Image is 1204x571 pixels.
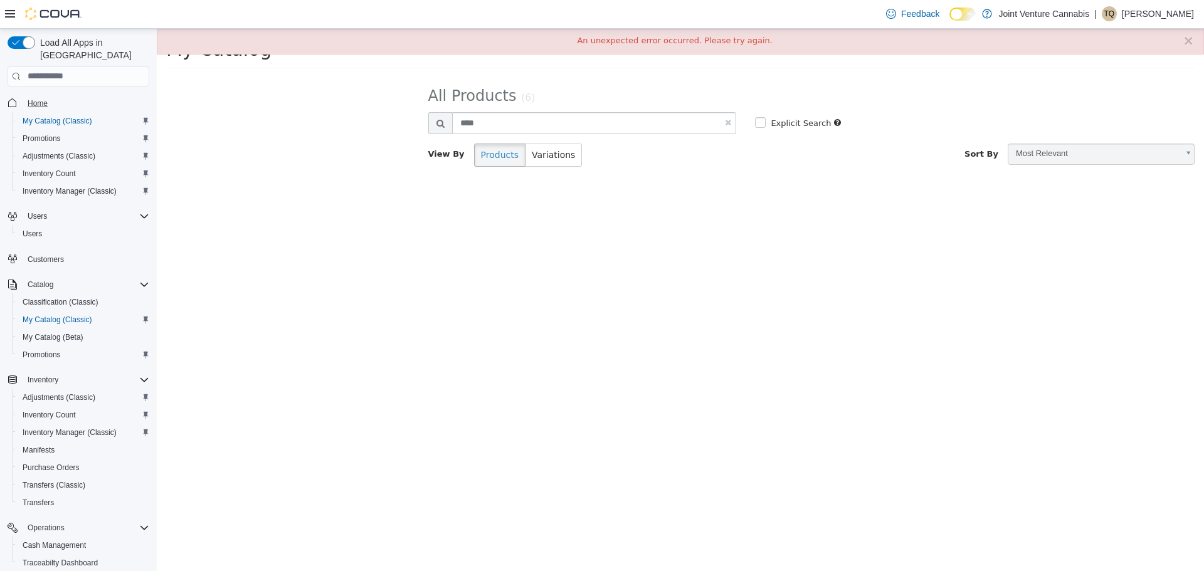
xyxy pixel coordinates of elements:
[18,184,149,199] span: Inventory Manager (Classic)
[18,460,85,475] a: Purchase Orders
[18,295,149,310] span: Classification (Classic)
[1026,6,1037,19] button: ×
[317,115,369,138] button: Products
[18,131,149,146] span: Promotions
[13,311,154,328] button: My Catalog (Classic)
[368,115,425,138] button: Variations
[364,63,378,75] small: (6)
[18,390,100,405] a: Adjustments (Classic)
[18,425,149,440] span: Inventory Manager (Classic)
[852,115,1021,135] span: Most Relevant
[18,226,149,241] span: Users
[13,225,154,243] button: Users
[13,112,154,130] button: My Catalog (Classic)
[13,424,154,441] button: Inventory Manager (Classic)
[18,347,66,362] a: Promotions
[18,390,149,405] span: Adjustments (Classic)
[23,116,92,126] span: My Catalog (Classic)
[18,312,97,327] a: My Catalog (Classic)
[13,494,154,511] button: Transfers
[13,165,154,182] button: Inventory Count
[18,330,88,345] a: My Catalog (Beta)
[23,209,52,224] button: Users
[23,372,63,387] button: Inventory
[13,406,154,424] button: Inventory Count
[18,149,149,164] span: Adjustments (Classic)
[23,392,95,402] span: Adjustments (Classic)
[18,538,91,553] a: Cash Management
[18,478,90,493] a: Transfers (Classic)
[23,252,69,267] a: Customers
[1122,6,1194,21] p: [PERSON_NAME]
[23,277,58,292] button: Catalog
[18,407,149,422] span: Inventory Count
[23,372,149,387] span: Inventory
[3,519,154,537] button: Operations
[13,441,154,459] button: Manifests
[23,169,76,179] span: Inventory Count
[1094,6,1097,21] p: |
[18,443,149,458] span: Manifests
[3,371,154,389] button: Inventory
[23,315,92,325] span: My Catalog (Classic)
[23,332,83,342] span: My Catalog (Beta)
[18,478,149,493] span: Transfers (Classic)
[18,347,149,362] span: Promotions
[272,58,360,76] span: All Products
[18,113,149,128] span: My Catalog (Classic)
[23,463,80,473] span: Purchase Orders
[28,98,48,108] span: Home
[272,120,308,130] span: View By
[28,523,65,533] span: Operations
[23,480,85,490] span: Transfers (Classic)
[23,209,149,224] span: Users
[23,151,95,161] span: Adjustments (Classic)
[23,96,53,111] a: Home
[18,113,97,128] a: My Catalog (Classic)
[28,375,58,385] span: Inventory
[23,277,149,292] span: Catalog
[23,520,70,535] button: Operations
[998,6,1089,21] p: Joint Venture Cannabis
[18,149,100,164] a: Adjustments (Classic)
[18,166,81,181] a: Inventory Count
[13,147,154,165] button: Adjustments (Classic)
[23,540,86,550] span: Cash Management
[18,443,60,458] a: Manifests
[35,36,149,61] span: Load All Apps in [GEOGRAPHIC_DATA]
[18,495,59,510] a: Transfers
[881,1,944,26] a: Feedback
[611,88,674,101] label: Explicit Search
[18,295,103,310] a: Classification (Classic)
[18,131,66,146] a: Promotions
[18,166,149,181] span: Inventory Count
[25,8,82,20] img: Cova
[23,251,149,267] span: Customers
[18,184,122,199] a: Inventory Manager (Classic)
[23,520,149,535] span: Operations
[18,555,149,570] span: Traceabilty Dashboard
[23,445,55,455] span: Manifests
[1104,6,1115,21] span: TQ
[13,389,154,406] button: Adjustments (Classic)
[23,410,76,420] span: Inventory Count
[901,8,939,20] span: Feedback
[3,207,154,225] button: Users
[13,459,154,476] button: Purchase Orders
[23,427,117,437] span: Inventory Manager (Classic)
[18,226,47,241] a: Users
[13,130,154,147] button: Promotions
[13,476,154,494] button: Transfers (Classic)
[1102,6,1117,21] div: Terrence Quarles
[28,254,64,265] span: Customers
[13,293,154,311] button: Classification (Classic)
[851,115,1038,136] a: Most Relevant
[13,537,154,554] button: Cash Management
[23,350,61,360] span: Promotions
[18,330,149,345] span: My Catalog (Beta)
[23,229,42,239] span: Users
[3,276,154,293] button: Catalog
[23,186,117,196] span: Inventory Manager (Classic)
[13,328,154,346] button: My Catalog (Beta)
